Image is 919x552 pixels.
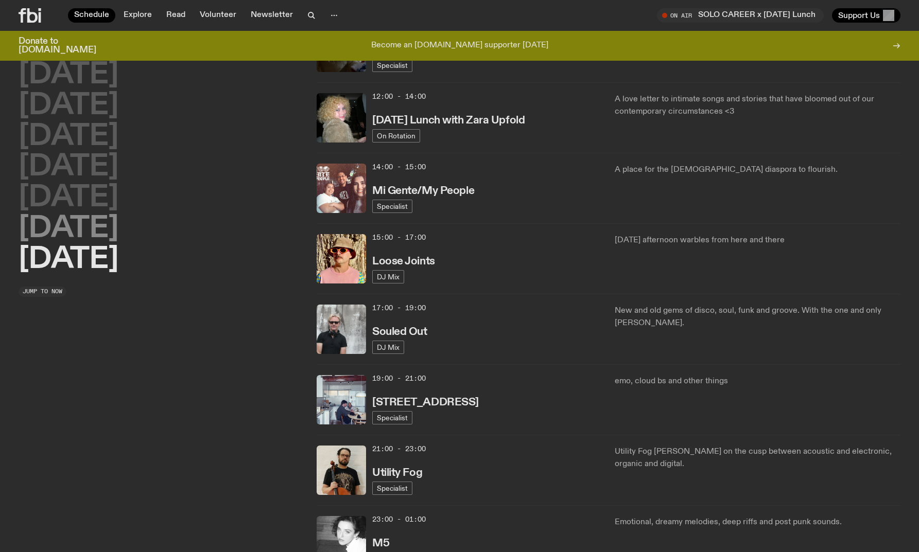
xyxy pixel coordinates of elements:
a: [STREET_ADDRESS] [372,395,479,408]
span: 17:00 - 19:00 [372,303,426,313]
button: Support Us [832,8,900,23]
a: On Rotation [372,129,420,143]
h3: M5 [372,538,389,549]
p: New and old gems of disco, soul, funk and groove. With the one and only [PERSON_NAME]. [615,305,900,329]
button: [DATE] [19,122,118,151]
p: Utility Fog [PERSON_NAME] on the cusp between acoustic and electronic, organic and digital. [615,446,900,470]
img: Pat sits at a dining table with his profile facing the camera. Rhea sits to his left facing the c... [317,375,366,424]
p: A place for the [DEMOGRAPHIC_DATA] diaspora to flourish. [615,164,900,176]
span: Specialist [377,202,408,210]
p: emo, cloud bs and other things [615,375,900,387]
button: On AirSOLO CAREER x [DATE] Lunch [657,8,824,23]
img: Tyson stands in front of a paperbark tree wearing orange sunglasses, a suede bucket hat and a pin... [317,234,366,283]
h3: Mi Gente/My People [372,186,474,197]
span: 14:00 - 15:00 [372,162,426,172]
a: Specialist [372,200,412,213]
span: 21:00 - 23:00 [372,444,426,454]
a: Read [160,8,192,23]
span: 23:00 - 01:00 [372,514,426,524]
a: Newsletter [245,8,299,23]
a: Explore [117,8,158,23]
a: Volunteer [194,8,242,23]
a: Mi Gente/My People [372,184,474,197]
button: [DATE] [19,184,118,212]
h3: Souled Out [372,327,427,337]
a: DJ Mix [372,270,404,283]
p: Emotional, dreamy melodies, deep riffs and post punk sounds. [615,516,900,528]
span: DJ Mix [377,273,400,280]
a: Utility Fog [372,466,422,478]
button: [DATE] [19,92,118,120]
h3: [DATE] Lunch with Zara Upfold [372,115,525,126]
a: [DATE] Lunch with Zara Upfold [372,113,525,126]
button: [DATE] [19,245,118,274]
a: Souled Out [372,325,427,337]
p: Become an [DOMAIN_NAME] supporter [DATE] [371,41,548,50]
a: Specialist [372,411,412,424]
button: [DATE] [19,215,118,243]
span: 15:00 - 17:00 [372,233,426,242]
a: Schedule [68,8,115,23]
span: On Rotation [377,132,415,139]
p: [DATE] afternoon warbles from here and there [615,234,900,246]
span: Support Us [838,11,880,20]
span: Jump to now [23,289,62,294]
span: Specialist [377,484,408,492]
span: 12:00 - 14:00 [372,92,426,101]
a: M5 [372,536,389,549]
a: Specialist [372,59,412,72]
button: [DATE] [19,153,118,182]
span: Specialist [377,61,408,69]
a: Loose Joints [372,254,435,267]
h3: Loose Joints [372,256,435,267]
button: [DATE] [19,61,118,90]
img: Peter holds a cello, wearing a black graphic tee and glasses. He looks directly at the camera aga... [317,446,366,495]
a: DJ Mix [372,341,404,354]
span: 19:00 - 21:00 [372,373,426,383]
span: Specialist [377,414,408,421]
h3: Utility Fog [372,468,422,478]
p: A love letter to intimate songs and stories that have bloomed out of our contemporary circumstanc... [615,93,900,118]
h3: [STREET_ADDRESS] [372,397,479,408]
img: A digital camera photo of Zara looking to her right at the camera, smiling. She is wearing a ligh... [317,93,366,143]
span: DJ Mix [377,343,400,351]
a: Specialist [372,482,412,495]
h3: Donate to [DOMAIN_NAME] [19,37,96,55]
button: Jump to now [19,287,66,297]
img: Stephen looks directly at the camera, wearing a black tee, black sunglasses and headphones around... [317,305,366,354]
